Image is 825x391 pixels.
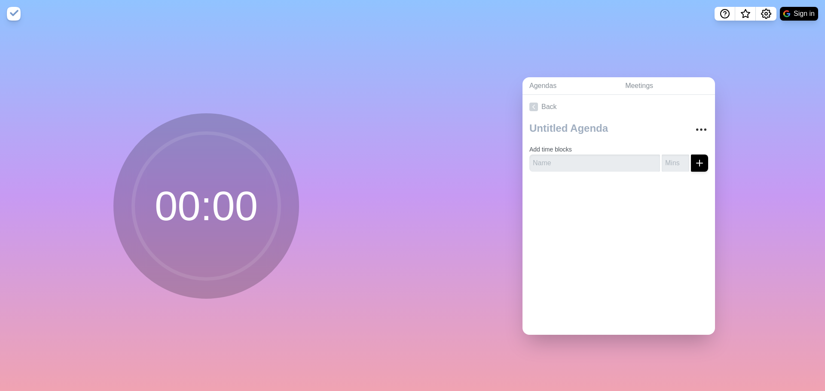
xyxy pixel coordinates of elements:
[529,155,660,172] input: Name
[780,7,818,21] button: Sign in
[662,155,689,172] input: Mins
[522,77,618,95] a: Agendas
[7,7,21,21] img: timeblocks logo
[522,95,715,119] a: Back
[783,10,790,17] img: google logo
[735,7,756,21] button: What’s new
[693,121,710,138] button: More
[618,77,715,95] a: Meetings
[529,146,572,153] label: Add time blocks
[756,7,776,21] button: Settings
[715,7,735,21] button: Help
